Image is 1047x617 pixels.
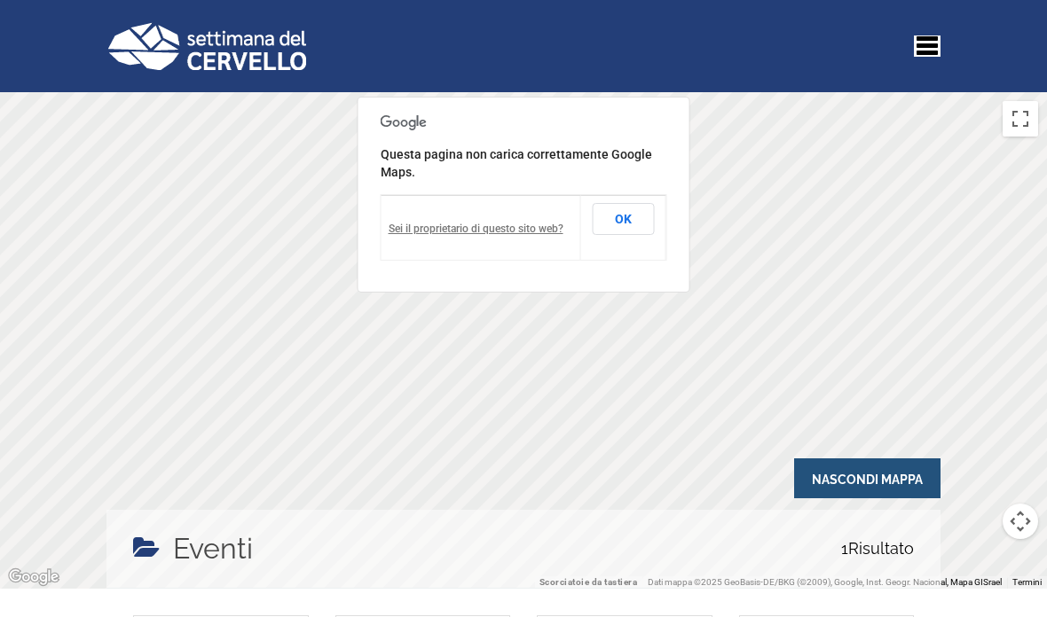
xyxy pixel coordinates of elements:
img: Google [4,566,63,589]
a: Visualizza questa zona in Google Maps (in una nuova finestra) [4,566,63,589]
h4: Eventi [173,527,253,570]
span: Nascondi Mappa [794,458,941,498]
button: OK [593,203,655,235]
span: 1 [841,539,848,558]
img: Logo [106,22,306,70]
button: Attiva/disattiva vista schermo intero [1003,101,1038,137]
span: Risultato [841,527,914,570]
a: Termini (si apre in una nuova scheda) [1012,577,1042,587]
button: Controlli di visualizzazione della mappa [1003,504,1038,539]
a: Sei il proprietario di questo sito web? [389,223,563,235]
span: Questa pagina non carica correttamente Google Maps. [381,147,652,179]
